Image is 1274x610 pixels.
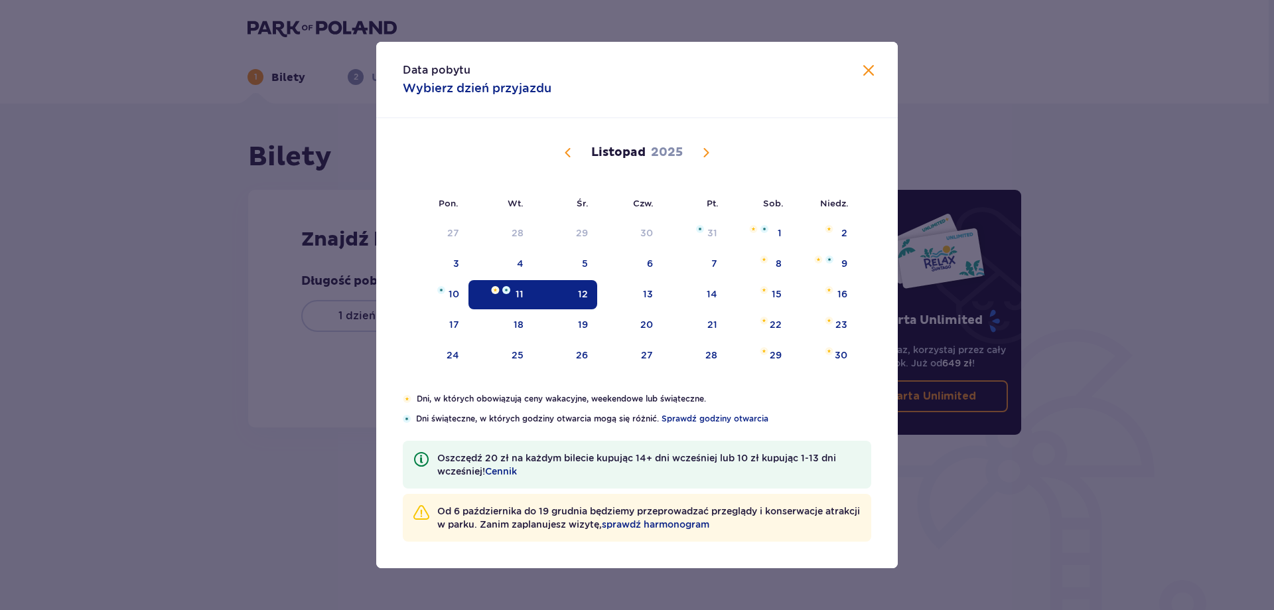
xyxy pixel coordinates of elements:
img: Niebieska gwiazdka [403,415,411,423]
td: 13 [597,280,663,309]
p: Od 6 października do 19 grudnia będziemy przeprowadzać przeglądy i konserwacje atrakcji w parku. ... [437,504,861,531]
img: Pomarańczowa gwiazdka [403,395,411,403]
div: 29 [770,348,782,362]
td: 7 [662,250,727,279]
a: Cennik [485,465,517,478]
img: Niebieska gwiazdka [696,225,704,233]
div: 30 [835,348,847,362]
td: Pomarańczowa gwiazdka29 [727,341,791,370]
p: 2025 [651,145,683,161]
img: Pomarańczowa gwiazdka [760,317,768,325]
img: Pomarańczowa gwiazdka [760,286,768,294]
td: 18 [468,311,533,340]
div: 21 [707,318,717,331]
div: 17 [449,318,459,331]
div: 18 [514,318,524,331]
small: Czw. [633,198,654,208]
td: 4 [468,250,533,279]
div: 26 [576,348,588,362]
small: Niedz. [820,198,849,208]
td: 6 [597,250,663,279]
div: 12 [578,287,588,301]
div: 31 [707,226,717,240]
div: 3 [453,257,459,270]
small: Sob. [763,198,784,208]
td: 3 [403,250,468,279]
td: Niebieska gwiazdka31 [662,219,727,248]
a: Sprawdź godziny otwarcia [662,413,768,425]
small: Pon. [439,198,459,208]
td: Data zaznaczona. wtorek, 11 listopada 2025 [468,280,533,309]
p: Oszczędź 20 zł na każdym bilecie kupując 14+ dni wcześniej lub 10 zł kupując 1-13 dni wcześniej! [437,451,861,478]
td: 29 [533,219,597,248]
td: 28 [662,341,727,370]
td: 17 [403,311,468,340]
td: Pomarańczowa gwiazdka16 [791,280,857,309]
div: 15 [772,287,782,301]
img: Pomarańczowa gwiazdka [760,256,768,264]
td: 20 [597,311,663,340]
div: 29 [576,226,588,240]
td: 21 [662,311,727,340]
div: 23 [835,318,847,331]
td: Data zaznaczona. środa, 12 listopada 2025 [533,280,597,309]
img: Niebieska gwiazdka [825,256,833,264]
div: 20 [640,318,653,331]
small: Śr. [577,198,589,208]
p: Dni, w których obowiązują ceny wakacyjne, weekendowe lub świąteczne. [417,393,871,405]
td: Pomarańczowa gwiazdka22 [727,311,791,340]
div: 10 [449,287,459,301]
td: Pomarańczowa gwiazdka15 [727,280,791,309]
div: 5 [582,257,588,270]
div: 27 [641,348,653,362]
div: 4 [517,257,524,270]
td: 19 [533,311,597,340]
img: Pomarańczowa gwiazdka [814,256,823,264]
td: 27 [597,341,663,370]
div: 22 [770,318,782,331]
td: Pomarańczowa gwiazdka2 [791,219,857,248]
small: Wt. [508,198,524,208]
div: 6 [647,257,653,270]
div: 24 [447,348,459,362]
div: 7 [711,257,717,270]
img: Pomarańczowa gwiazdka [825,286,833,294]
img: Pomarańczowa gwiazdka [491,286,500,294]
div: 1 [778,226,782,240]
button: Następny miesiąc [698,145,714,161]
p: Listopad [591,145,646,161]
img: Niebieska gwiazdka [437,286,445,294]
td: 14 [662,280,727,309]
td: 27 [403,219,468,248]
div: 16 [837,287,847,301]
img: Pomarańczowa gwiazdka [749,225,758,233]
td: Pomarańczowa gwiazdka23 [791,311,857,340]
a: sprawdź harmonogram [602,518,709,531]
div: 8 [776,257,782,270]
button: Zamknij [861,63,877,80]
td: 25 [468,341,533,370]
div: 28 [705,348,717,362]
img: Pomarańczowa gwiazdka [825,347,833,355]
p: Dni świąteczne, w których godziny otwarcia mogą się różnić. [416,413,871,425]
td: Pomarańczowa gwiazdkaNiebieska gwiazdka1 [727,219,791,248]
div: 11 [516,287,524,301]
div: 19 [578,318,588,331]
img: Pomarańczowa gwiazdka [825,225,833,233]
div: 27 [447,226,459,240]
div: 13 [643,287,653,301]
img: Niebieska gwiazdka [502,286,510,294]
td: Pomarańczowa gwiazdka8 [727,250,791,279]
small: Pt. [707,198,719,208]
div: 9 [841,257,847,270]
img: Pomarańczowa gwiazdka [825,317,833,325]
td: 24 [403,341,468,370]
img: Niebieska gwiazdka [760,225,768,233]
td: Pomarańczowa gwiazdka30 [791,341,857,370]
td: 26 [533,341,597,370]
td: 5 [533,250,597,279]
div: 25 [512,348,524,362]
